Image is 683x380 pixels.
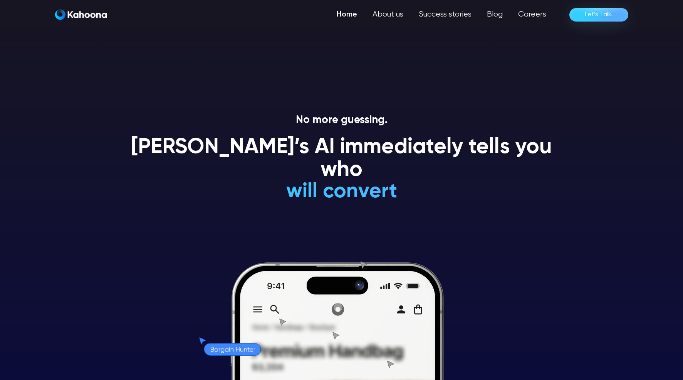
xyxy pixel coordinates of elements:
[411,7,479,22] a: Success stories
[365,7,411,22] a: About us
[228,180,455,203] h1: will convert
[55,9,107,20] a: home
[569,8,628,22] a: Let’s Talk!
[585,8,613,21] div: Let’s Talk!
[122,136,561,182] h1: [PERSON_NAME]’s AI immediately tells you who
[55,9,107,20] img: Kahoona logo white
[510,7,554,22] a: Careers
[329,7,365,22] a: Home
[479,7,510,22] a: Blog
[122,114,561,127] p: No more guessing.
